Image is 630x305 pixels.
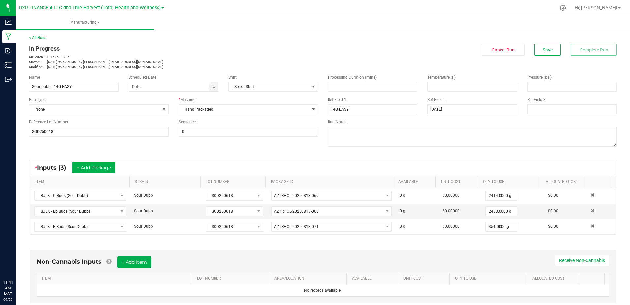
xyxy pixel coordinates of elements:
a: LOT NUMBERSortable [197,276,267,281]
span: Processing Duration (mins) [328,75,377,80]
button: Receive Non-Cannabis [555,255,609,266]
span: g [403,224,405,229]
a: QTY TO USESortable [455,276,525,281]
a: Allocated CostSortable [546,179,580,185]
span: DXR FINANCE 4 LLC dba True Harvest (Total Health and Wellness) [19,5,161,11]
span: $0.00 [548,193,558,198]
inline-svg: Outbound [5,76,12,83]
a: Unit CostSortable [403,276,447,281]
a: Sortable [584,276,602,281]
span: Sour Dubb [134,193,153,198]
input: Date [129,82,209,91]
span: BULK - Bb Buds (Sour Dubb) [35,207,118,216]
span: Machine [180,97,195,102]
a: PACKAGE IDSortable [271,179,390,185]
div: In Progress [29,44,318,53]
span: Non-Cannabis Inputs [37,258,101,265]
span: BULK - C Buds (Sour Dubb) [35,191,118,200]
a: AVAILABLESortable [352,276,396,281]
iframe: Resource center [7,252,26,272]
inline-svg: Analytics [5,19,12,26]
span: NO DATA FOUND [271,206,392,216]
a: Add Non-Cannabis items that were also consumed in the run (e.g. gloves and packaging); Also add N... [106,258,111,265]
span: Ref Field 2 [427,97,446,102]
span: AZTRHCL-20250813-071 [274,224,319,229]
a: LOT NUMBERSortable [206,179,263,185]
span: Toggle calendar [209,82,218,91]
a: AVAILABLESortable [398,179,433,185]
span: None [29,105,160,114]
td: No records available. [37,285,609,296]
a: QTY TO USESortable [483,179,537,185]
span: Started: [29,59,47,64]
button: + Add Package [72,162,115,173]
a: Allocated CostSortable [532,276,576,281]
div: Manage settings [559,5,567,11]
span: Name [29,75,40,80]
inline-svg: Inbound [5,48,12,54]
span: Ref Field 3 [527,97,546,102]
button: Complete Run [571,44,617,56]
p: 09/26 [3,297,13,302]
a: STRAINSortable [135,179,198,185]
span: $0.00000 [443,209,460,213]
span: AZTRHCL-20250813-068 [274,209,319,214]
span: Shift [228,75,237,80]
span: AZTRHCL-20250813-069 [274,193,319,198]
inline-svg: Inventory [5,62,12,68]
inline-svg: Manufacturing [5,33,12,40]
span: Reference Lot Number [29,120,68,124]
span: Sour Dubb [134,209,153,213]
span: SOD250618 [206,222,255,231]
span: Hand Packaged [179,105,310,114]
span: Save [543,47,553,52]
span: $0.00000 [443,224,460,229]
p: 11:41 AM MST [3,279,13,297]
button: + Add Item [117,256,151,268]
span: NO DATA FOUND [34,222,126,232]
span: Hi, [PERSON_NAME]! [575,5,617,10]
a: AREA/LOCATIONSortable [274,276,344,281]
span: Sour Dubb [134,224,153,229]
p: [DATE] 9:25 AM MST by [PERSON_NAME][EMAIL_ADDRESS][DOMAIN_NAME] [29,64,318,69]
span: Modified: [29,64,47,69]
p: [DATE] 9:25 AM MST by [PERSON_NAME][EMAIL_ADDRESS][DOMAIN_NAME] [29,59,318,64]
span: Temperature (F) [427,75,456,80]
span: 0 [400,224,402,229]
span: BULK - B Buds (Sour Dubb) [35,222,118,231]
span: g [403,193,405,198]
a: Unit CostSortable [441,179,475,185]
span: SOD250618 [206,191,255,200]
p: MP-20250919162530-2969 [29,54,318,59]
span: g [403,209,405,213]
span: 0 [400,193,402,198]
span: $0.00 [548,209,558,213]
span: Scheduled Date [129,75,156,80]
span: Complete Run [580,47,608,52]
span: Sequence [179,120,196,124]
span: Run Type [29,97,45,103]
a: Sortable [588,179,608,185]
span: $0.00000 [443,193,460,198]
span: NO DATA FOUND [228,82,318,92]
button: Save [534,44,561,56]
span: Select Shift [229,82,309,91]
span: Run Notes [328,120,346,124]
span: SOD250618 [206,207,255,216]
span: Ref Field 1 [328,97,346,102]
span: Inputs (3) [37,164,72,171]
span: Manufacturing [16,20,154,25]
span: 0 [400,209,402,213]
span: $0.00 [548,224,558,229]
a: ITEMSortable [35,179,127,185]
a: < All Runs [29,35,46,40]
a: ITEMSortable [42,276,189,281]
span: NO DATA FOUND [271,222,392,232]
a: Manufacturing [16,16,154,30]
span: Pressure (psi) [527,75,552,80]
span: Cancel Run [492,47,515,52]
button: Cancel Run [482,44,525,56]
